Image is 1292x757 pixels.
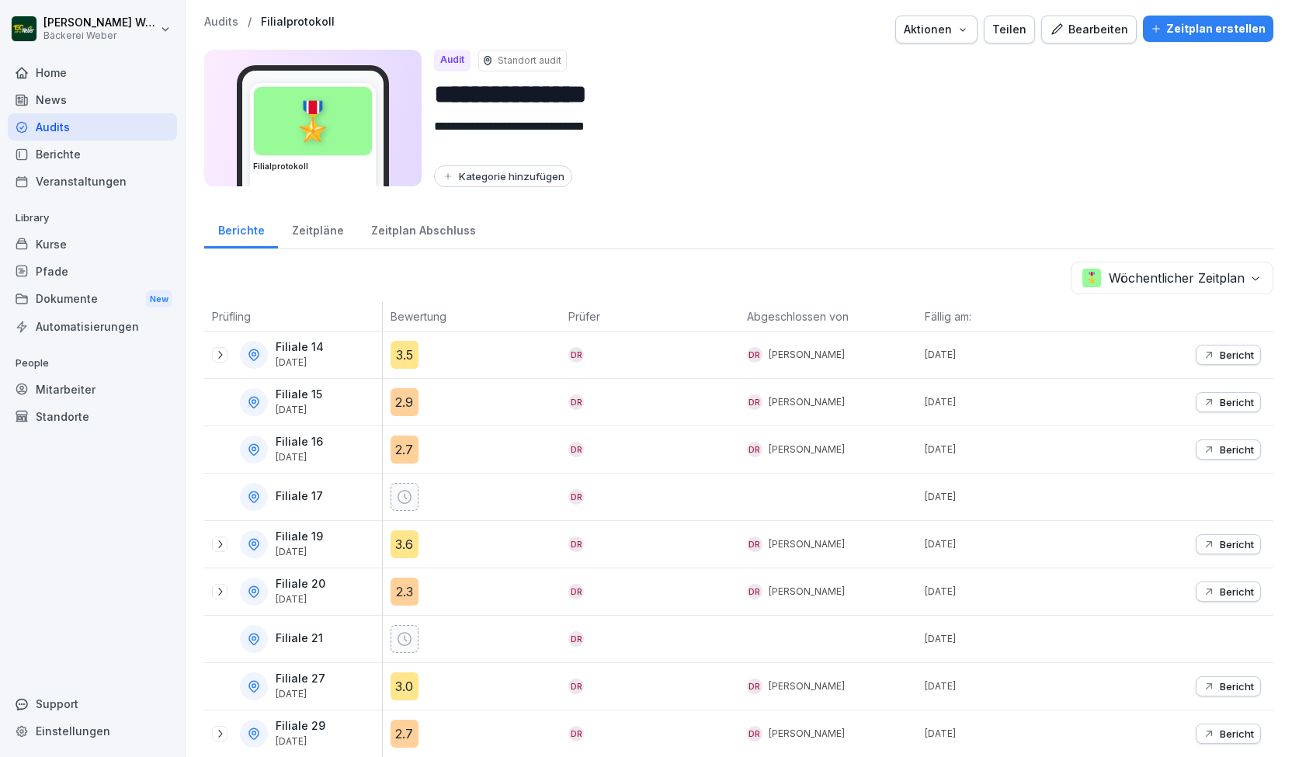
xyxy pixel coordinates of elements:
[391,530,419,558] div: 3.6
[1220,443,1254,456] p: Bericht
[8,113,177,141] a: Audits
[747,679,762,694] div: DR
[1041,16,1137,43] button: Bearbeiten
[391,308,554,325] p: Bewertung
[8,206,177,231] p: Library
[1196,724,1261,744] button: Bericht
[276,436,323,449] p: Filiale 16
[568,631,584,647] div: DR
[747,347,762,363] div: DR
[568,536,584,552] div: DR
[925,679,1096,693] p: [DATE]
[925,348,1096,362] p: [DATE]
[1143,16,1273,42] button: Zeitplan erstellen
[747,308,910,325] p: Abgeschlossen von
[8,403,177,430] a: Standorte
[442,170,564,182] div: Kategorie hinzufügen
[391,578,419,606] div: 2.3
[925,537,1096,551] p: [DATE]
[8,376,177,403] div: Mitarbeiter
[904,21,969,38] div: Aktionen
[276,341,324,354] p: Filiale 14
[747,536,762,552] div: DR
[276,720,325,733] p: Filiale 29
[769,395,845,409] p: [PERSON_NAME]
[769,348,845,362] p: [PERSON_NAME]
[1050,21,1128,38] div: Bearbeiten
[391,720,419,748] div: 2.7
[8,285,177,314] div: Dokumente
[434,50,471,71] div: Audit
[276,452,323,463] p: [DATE]
[917,302,1096,332] th: Fällig am:
[769,679,845,693] p: [PERSON_NAME]
[925,443,1096,457] p: [DATE]
[43,30,157,41] p: Bäckerei Weber
[568,489,584,505] div: DR
[1196,345,1261,365] button: Bericht
[747,394,762,410] div: DR
[1151,20,1266,37] div: Zeitplan erstellen
[254,87,372,155] div: 🎖️
[278,209,357,248] div: Zeitpläne
[248,16,252,29] p: /
[276,547,323,557] p: [DATE]
[925,727,1096,741] p: [DATE]
[8,285,177,314] a: DokumenteNew
[357,209,489,248] a: Zeitplan Abschluss
[8,59,177,86] a: Home
[8,141,177,168] a: Berichte
[1220,727,1254,740] p: Bericht
[568,726,584,741] div: DR
[895,16,978,43] button: Aktionen
[1220,396,1254,408] p: Bericht
[276,594,325,605] p: [DATE]
[276,530,323,543] p: Filiale 19
[769,537,845,551] p: [PERSON_NAME]
[8,231,177,258] div: Kurse
[8,313,177,340] a: Automatisierungen
[276,578,325,591] p: Filiale 20
[561,302,739,332] th: Prüfer
[498,54,561,68] p: Standort audit
[276,388,322,401] p: Filiale 15
[43,16,157,30] p: [PERSON_NAME] Weber
[1196,534,1261,554] button: Bericht
[747,584,762,599] div: DR
[1196,582,1261,602] button: Bericht
[391,436,419,464] div: 2.7
[261,16,335,29] a: Filialprotokoll
[391,341,419,369] div: 3.5
[1220,585,1254,598] p: Bericht
[8,690,177,717] div: Support
[568,442,584,457] div: DR
[568,347,584,363] div: DR
[276,672,325,686] p: Filiale 27
[276,490,323,503] p: Filiale 17
[8,86,177,113] a: News
[1196,439,1261,460] button: Bericht
[925,632,1096,646] p: [DATE]
[925,395,1096,409] p: [DATE]
[434,165,572,187] button: Kategorie hinzufügen
[1220,680,1254,693] p: Bericht
[276,632,323,645] p: Filiale 21
[925,585,1096,599] p: [DATE]
[8,351,177,376] p: People
[204,209,278,248] a: Berichte
[925,490,1096,504] p: [DATE]
[8,717,177,745] div: Einstellungen
[1196,676,1261,696] button: Bericht
[146,290,172,308] div: New
[253,161,373,172] h3: Filialprotokoll
[568,679,584,694] div: DR
[276,405,322,415] p: [DATE]
[568,394,584,410] div: DR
